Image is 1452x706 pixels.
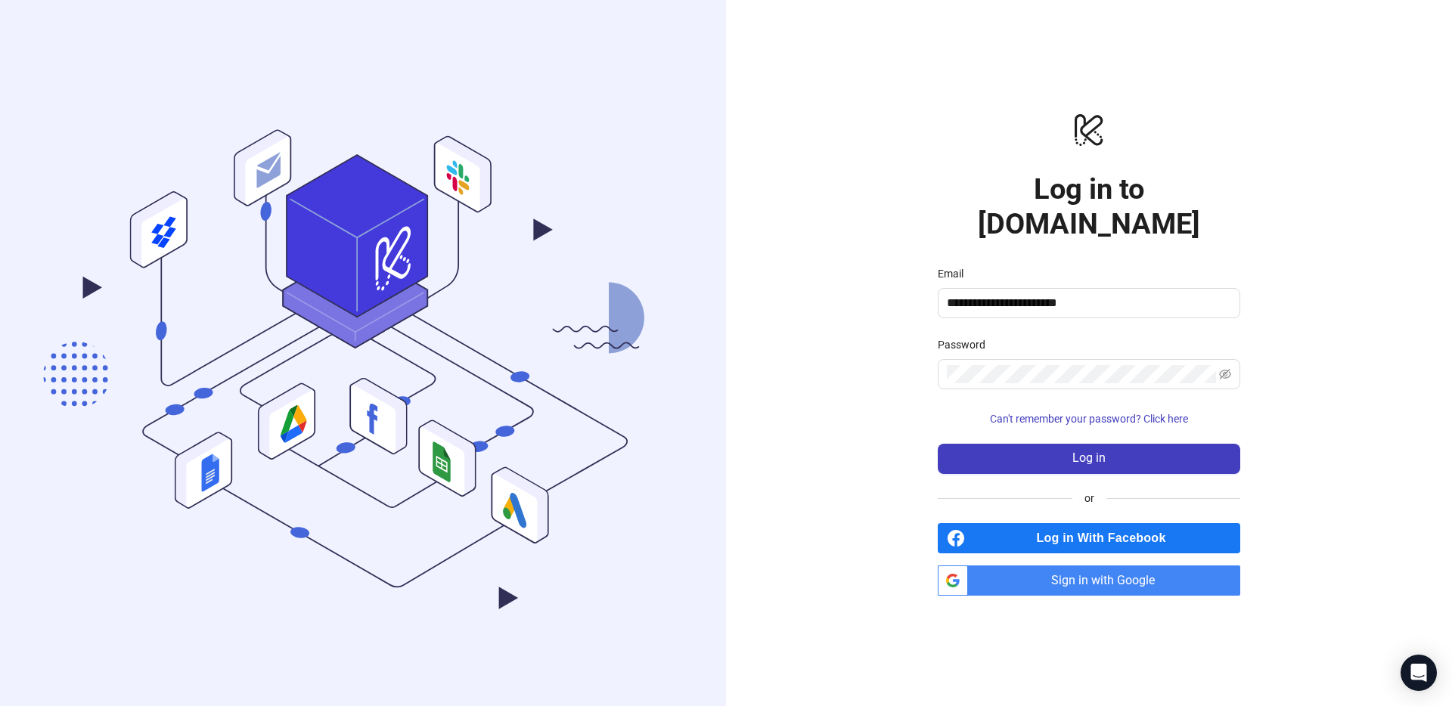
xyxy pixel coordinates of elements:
a: Can't remember your password? Click here [938,413,1240,425]
span: eye-invisible [1219,368,1231,380]
input: Email [947,294,1228,312]
label: Password [938,336,995,353]
a: Sign in with Google [938,565,1240,596]
span: Can't remember your password? Click here [990,413,1188,425]
a: Log in With Facebook [938,523,1240,553]
input: Password [947,365,1216,383]
label: Email [938,265,973,282]
h1: Log in to [DOMAIN_NAME] [938,172,1240,241]
span: Sign in with Google [974,565,1240,596]
span: Log in With Facebook [971,523,1240,553]
button: Can't remember your password? Click here [938,407,1240,432]
button: Log in [938,444,1240,474]
div: Open Intercom Messenger [1401,655,1437,691]
span: or [1072,490,1106,506]
span: Log in [1072,451,1106,465]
